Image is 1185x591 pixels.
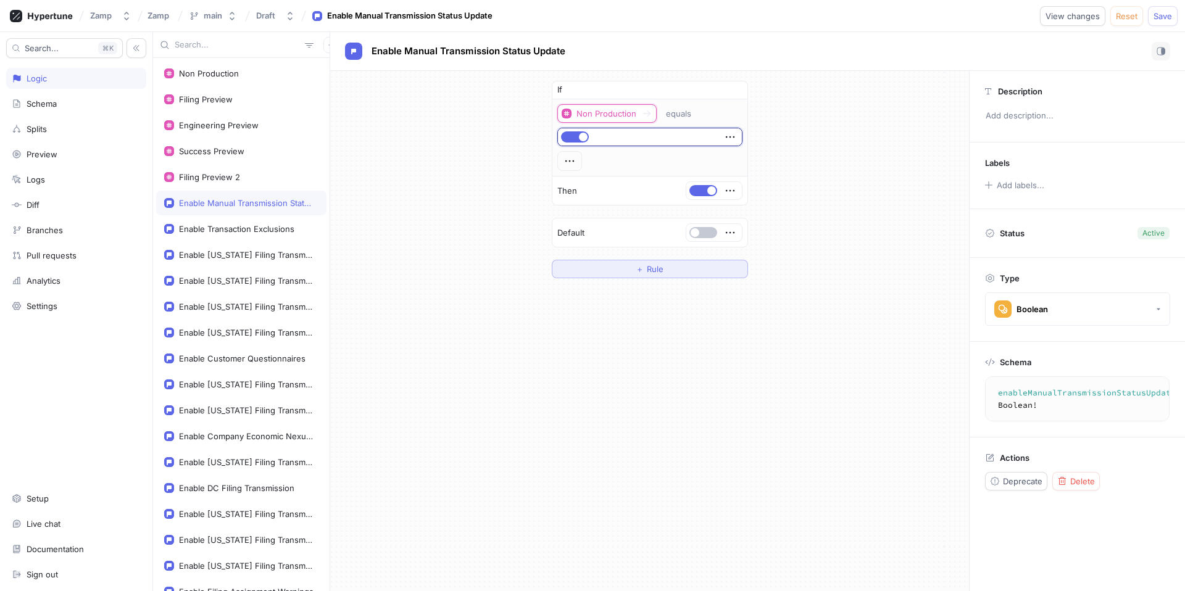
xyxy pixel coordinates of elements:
p: Default [557,227,584,239]
span: Rule [647,265,663,273]
p: Schema [1000,357,1031,367]
a: Documentation [6,539,146,560]
button: Non Production [557,104,657,123]
div: Logs [27,175,45,184]
span: Enable Manual Transmission Status Update [372,46,565,56]
div: Sign out [27,569,58,579]
div: Non Production [179,68,239,78]
div: Documentation [27,544,84,554]
div: Enable Manual Transmission Status Update [327,10,493,22]
div: Enable [US_STATE] Filing Transmission [179,379,314,389]
p: Status [1000,225,1025,242]
div: Setup [27,494,49,503]
span: Deprecate [1003,477,1042,485]
button: equals [660,104,709,123]
div: Active [1142,228,1165,239]
input: Search... [175,39,300,51]
div: Live chat [27,519,60,529]
div: Enable DC Filing Transmission [179,483,294,493]
div: Enable Company Economic Nexus Report [179,431,314,441]
div: Schema [27,99,57,109]
button: Delete [1052,472,1100,490]
div: Enable [US_STATE] Filing Transmission [179,276,314,286]
span: Search... [25,44,59,52]
div: Preview [27,149,57,159]
div: Enable [US_STATE] Filing Transmission [179,328,314,337]
div: Enable [US_STATE] Filing Transmission [179,561,314,571]
span: Save [1154,12,1172,20]
div: Enable [US_STATE] Filing Transmission [179,250,314,260]
div: Filing Preview 2 [179,172,240,182]
div: equals [666,109,691,119]
button: Zamp [85,6,136,26]
p: Actions [1000,453,1029,463]
div: Diff [27,200,39,210]
div: Analytics [27,276,60,286]
button: Boolean [985,292,1170,326]
div: Draft [256,10,275,21]
span: View changes [1046,12,1100,20]
div: Non Production [576,109,636,119]
div: Filing Preview [179,94,233,104]
div: Enable [US_STATE] Filing Transmission [179,302,314,312]
div: main [204,10,222,21]
p: If [557,84,562,96]
div: Enable [US_STATE] Filing Transmission [179,457,314,467]
p: Add description... [980,105,1175,126]
p: Then [557,185,577,197]
p: Type [1000,273,1020,283]
div: Boolean [1017,304,1048,315]
p: Labels [985,158,1010,168]
div: K [98,42,117,54]
div: Splits [27,124,47,134]
button: Draft [251,6,300,26]
span: Zamp [148,11,169,20]
button: View changes [1040,6,1105,26]
button: Add labels... [981,177,1047,193]
div: Branches [27,225,63,235]
button: Save [1148,6,1178,26]
div: Logic [27,73,47,83]
div: Success Preview [179,146,244,156]
div: Enable Transaction Exclusions [179,224,294,234]
div: Enable [US_STATE] Filing Transmission [179,509,314,519]
div: Enable [US_STATE] Filing Transmission [179,405,314,415]
div: Pull requests [27,250,77,260]
span: Reset [1116,12,1137,20]
div: Enable [US_STATE] Filing Transmission [179,535,314,545]
button: Reset [1110,6,1143,26]
span: ＋ [636,265,644,273]
div: Enable Manual Transmission Status Update [179,198,314,208]
button: Deprecate [985,472,1047,490]
button: main [184,6,242,26]
p: Description [998,86,1042,96]
button: Search...K [6,38,123,58]
div: Settings [27,301,57,311]
div: Engineering Preview [179,120,259,130]
div: Add labels... [997,181,1044,189]
div: Enable Customer Questionnaires [179,353,306,363]
span: Delete [1070,477,1095,485]
button: ＋Rule [552,260,748,278]
div: Zamp [90,10,112,21]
